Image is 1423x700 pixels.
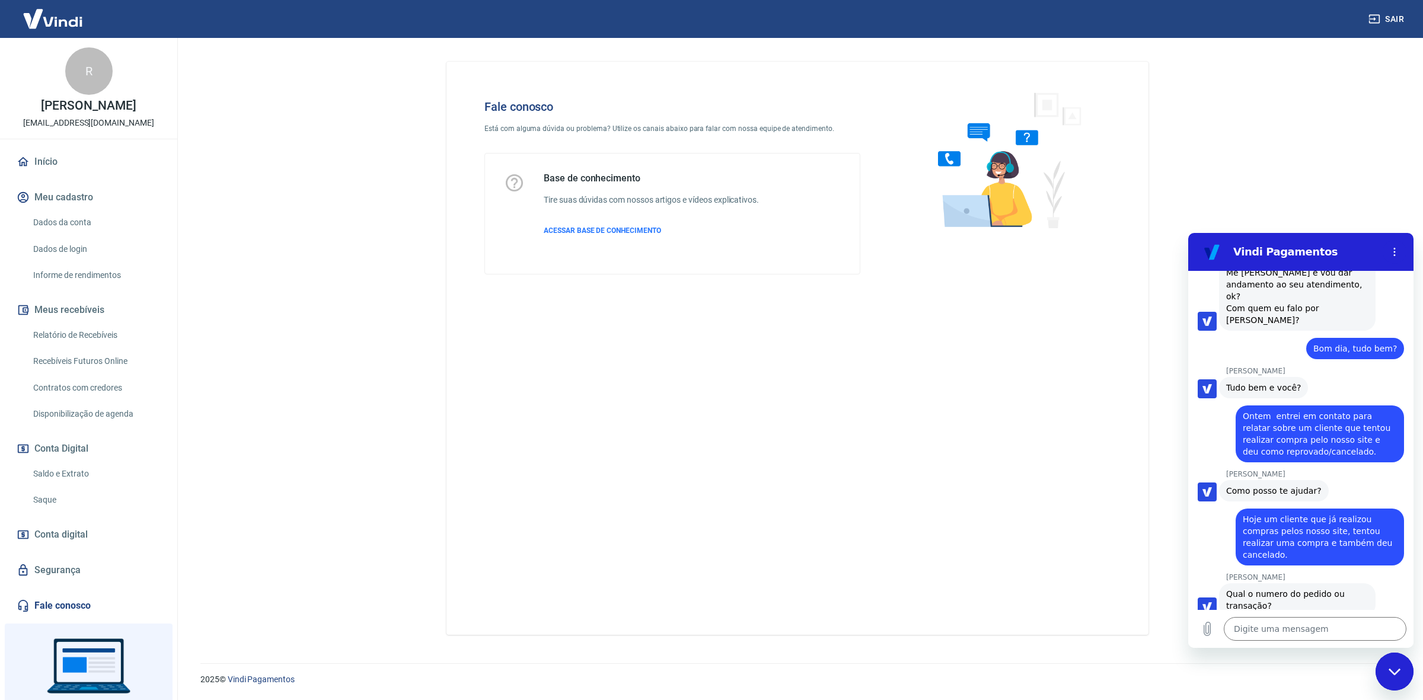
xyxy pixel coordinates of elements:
a: Disponibilização de agenda [28,402,163,426]
a: Recebíveis Futuros Online [28,349,163,373]
button: Sair [1366,8,1409,30]
h5: Base de conhecimento [544,172,759,184]
a: Dados da conta [28,210,163,235]
button: Conta Digital [14,436,163,462]
img: Vindi [14,1,91,37]
span: Conta digital [34,526,88,543]
a: Contratos com credores [28,376,163,400]
iframe: Botão para abrir a janela de mensagens, conversa em andamento [1376,653,1414,691]
button: Meus recebíveis [14,297,163,323]
a: Fale conosco [14,593,163,619]
p: [EMAIL_ADDRESS][DOMAIN_NAME] [23,117,154,129]
a: Vindi Pagamentos [228,675,295,684]
span: ACESSAR BASE DE CONHECIMENTO [544,226,661,235]
div: R [65,47,113,95]
p: 2025 © [200,673,1395,686]
button: Meu cadastro [14,184,163,210]
p: [PERSON_NAME] [41,100,136,112]
a: Relatório de Recebíveis [28,323,163,347]
p: Está com alguma dúvida ou problema? Utilize os canais abaixo para falar com nossa equipe de atend... [484,123,860,134]
img: Fale conosco [914,81,1095,239]
a: Dados de login [28,237,163,261]
a: Saque [28,488,163,512]
a: Saldo e Extrato [28,462,163,486]
a: Conta digital [14,522,163,548]
iframe: Janela de mensagens [1188,233,1414,648]
a: Segurança [14,557,163,583]
h6: Tire suas dúvidas com nossos artigos e vídeos explicativos. [544,194,759,206]
a: Início [14,149,163,175]
a: Informe de rendimentos [28,263,163,287]
h4: Fale conosco [484,100,860,114]
a: ACESSAR BASE DE CONHECIMENTO [544,225,759,236]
